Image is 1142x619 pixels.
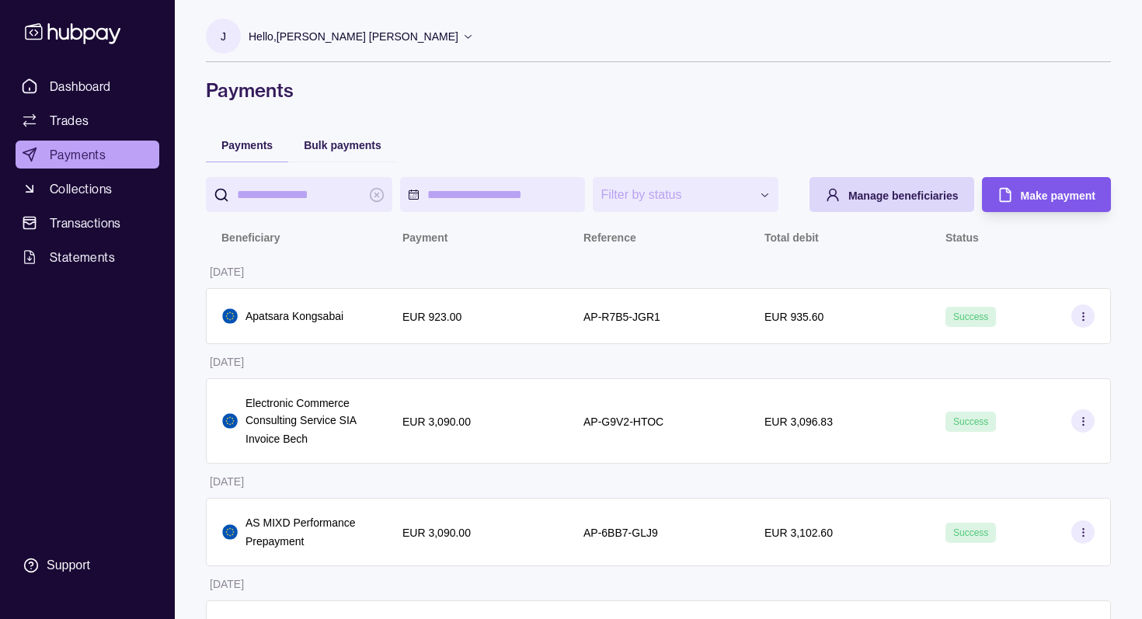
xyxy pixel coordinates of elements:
span: Trades [50,111,89,130]
span: Bulk payments [304,139,381,151]
a: Collections [16,175,159,203]
p: Total debit [764,231,819,244]
span: Payments [50,145,106,164]
p: Status [945,231,979,244]
img: eu [222,524,238,540]
p: EUR 3,090.00 [402,416,471,428]
input: search [237,177,361,212]
span: Collections [50,179,112,198]
p: Prepayment [245,533,356,550]
a: Support [16,549,159,582]
span: Make payment [1021,190,1095,202]
span: Statements [50,248,115,266]
p: J [221,28,226,45]
p: Apatsara Kongsabai [245,308,343,325]
span: Success [953,416,988,427]
p: Reference [583,231,636,244]
button: Make payment [982,177,1111,212]
span: Dashboard [50,77,111,96]
p: AP-R7B5-JGR1 [583,311,660,323]
a: Payments [16,141,159,169]
p: AS MIXD Performance [245,514,356,531]
p: [DATE] [210,266,244,278]
p: [DATE] [210,475,244,488]
h1: Payments [206,78,1111,103]
p: AP-6BB7-GLJ9 [583,527,658,539]
p: EUR 3,102.60 [764,527,833,539]
button: Manage beneficiaries [809,177,974,212]
a: Trades [16,106,159,134]
span: Success [953,311,988,322]
p: Invoice Bech [245,430,371,447]
p: EUR 3,090.00 [402,527,471,539]
p: EUR 935.60 [764,311,823,323]
span: Manage beneficiaries [848,190,959,202]
span: Payments [221,139,273,151]
p: [DATE] [210,356,244,368]
span: Success [953,527,988,538]
img: eu [222,308,238,324]
a: Statements [16,243,159,271]
a: Transactions [16,209,159,237]
p: AP-G9V2-HTOC [583,416,663,428]
p: EUR 3,096.83 [764,416,833,428]
p: EUR 923.00 [402,311,461,323]
a: Dashboard [16,72,159,100]
p: [DATE] [210,578,244,590]
img: eu [222,413,238,429]
p: Hello, [PERSON_NAME] [PERSON_NAME] [249,28,458,45]
p: Payment [402,231,447,244]
div: Support [47,557,90,574]
p: Beneficiary [221,231,280,244]
span: Transactions [50,214,121,232]
p: Electronic Commerce Consulting Service SIA [245,395,371,429]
